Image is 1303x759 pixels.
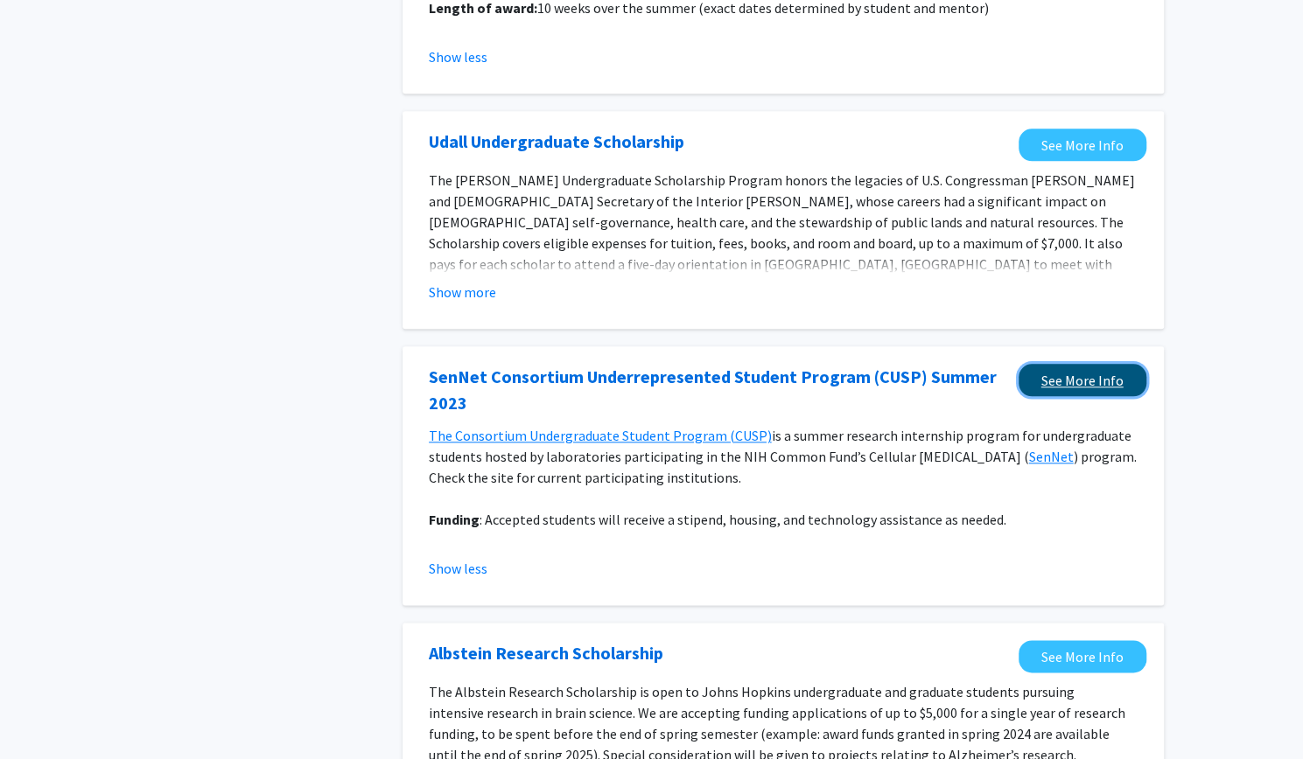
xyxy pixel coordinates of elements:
[429,282,496,303] button: Show more
[429,364,1010,416] a: Opens in a new tab
[429,171,1135,315] span: The [PERSON_NAME] Undergraduate Scholarship Program honors the legacies of U.S. Congressman [PERS...
[1019,640,1146,672] a: Opens in a new tab
[429,511,480,528] strong: Funding
[1029,448,1074,465] a: SenNet
[429,46,487,67] button: Show less
[429,129,684,155] a: Opens in a new tab
[429,425,1138,488] p: is a summer research internship program for undergraduate students hosted by laboratories partici...
[429,427,772,444] a: The Consortium Undergraduate Student Program (CUSP)
[429,558,487,579] button: Show less
[429,509,1138,530] p: : Accepted students will receive a stipend, housing, and technology assistance as needed.
[429,640,663,666] a: Opens in a new tab
[13,680,74,746] iframe: Chat
[1019,364,1146,396] a: Opens in a new tab
[1019,129,1146,161] a: Opens in a new tab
